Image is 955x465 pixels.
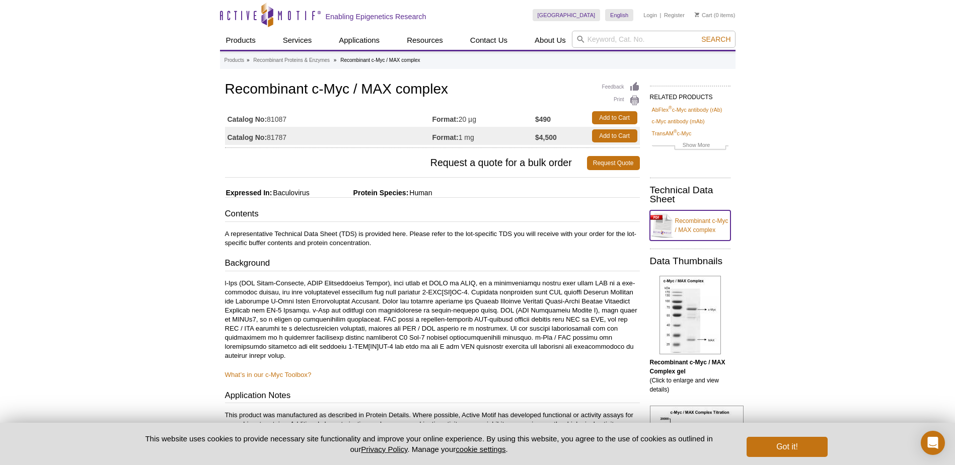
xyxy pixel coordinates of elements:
h3: Contents [225,208,640,222]
h3: Background [225,257,640,271]
button: cookie settings [456,445,505,453]
a: Request Quote [587,156,640,170]
sup: ® [674,129,677,134]
div: Open Intercom Messenger [921,431,945,455]
a: Feedback [602,82,640,93]
p: l-Ips (DOL Sitam-Consecte, ADIP Elitseddoeius Tempor), inci utlab et DOLO ma ALIQ, en a minimveni... [225,279,640,360]
a: Services [277,31,318,50]
strong: Catalog No: [228,133,267,142]
a: Contact Us [464,31,513,50]
a: Recombinant c-Myc / MAX complex [650,210,730,241]
a: Resources [401,31,449,50]
a: AbFlex®c-Myc antibody (rAb) [652,105,722,114]
img: Your Cart [695,12,699,17]
a: Cart [695,12,712,19]
h2: Enabling Epigenetics Research [326,12,426,21]
span: Human [408,189,432,197]
img: Recombinant c-Myc / MAX Complex gel [659,276,721,354]
li: » [334,57,337,63]
a: [GEOGRAPHIC_DATA] [533,9,601,21]
span: Expressed In: [225,189,272,197]
a: TransAM®c-Myc [652,129,692,138]
a: Applications [333,31,386,50]
strong: Catalog No: [228,115,267,124]
td: 1 mg [432,127,536,145]
input: Keyword, Cat. No. [572,31,736,48]
span: Baculovirus [272,189,309,197]
a: English [605,9,633,21]
a: Products [220,31,262,50]
td: 81787 [225,127,432,145]
p: This website uses cookies to provide necessary site functionality and improve your online experie... [128,433,730,454]
li: Recombinant c-Myc / MAX complex [340,57,420,63]
a: Print [602,95,640,106]
span: Search [701,35,730,43]
td: 81087 [225,109,432,127]
li: (0 items) [695,9,736,21]
sup: ® [669,105,672,110]
a: Register [664,12,685,19]
button: Search [698,35,733,44]
span: Protein Species: [312,189,409,197]
h2: RELATED PRODUCTS [650,86,730,104]
a: Login [643,12,657,19]
li: | [660,9,662,21]
li: » [247,57,250,63]
a: About Us [529,31,572,50]
strong: $4,500 [535,133,557,142]
a: Add to Cart [592,111,637,124]
strong: Format: [432,133,459,142]
h1: Recombinant c-Myc / MAX complex [225,82,640,99]
td: 20 µg [432,109,536,127]
b: Recombinant c-Myc / MAX Complex gel [650,359,725,375]
a: Show More [652,140,728,152]
strong: $490 [535,115,551,124]
p: A representative Technical Data Sheet (TDS) is provided here. Please refer to the lot-specific TD... [225,229,640,248]
strong: Format: [432,115,459,124]
p: (Click to enlarge and view details) [650,358,730,394]
a: Privacy Policy [361,445,407,453]
button: Got it! [747,437,827,457]
span: Request a quote for a bulk order [225,156,587,170]
h3: Application Notes [225,390,640,404]
p: This product was manufactured as described in Protein Details. Where possible, Active Motif has d... [225,411,640,438]
a: Add to Cart [592,129,637,142]
a: What’s in our c-Myc Toolbox? [225,371,312,378]
h2: Technical Data Sheet [650,186,730,204]
h2: Data Thumbnails [650,257,730,266]
a: Recombinant Proteins & Enzymes [253,56,330,65]
a: Products [225,56,244,65]
a: c-Myc antibody (mAb) [652,117,705,126]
